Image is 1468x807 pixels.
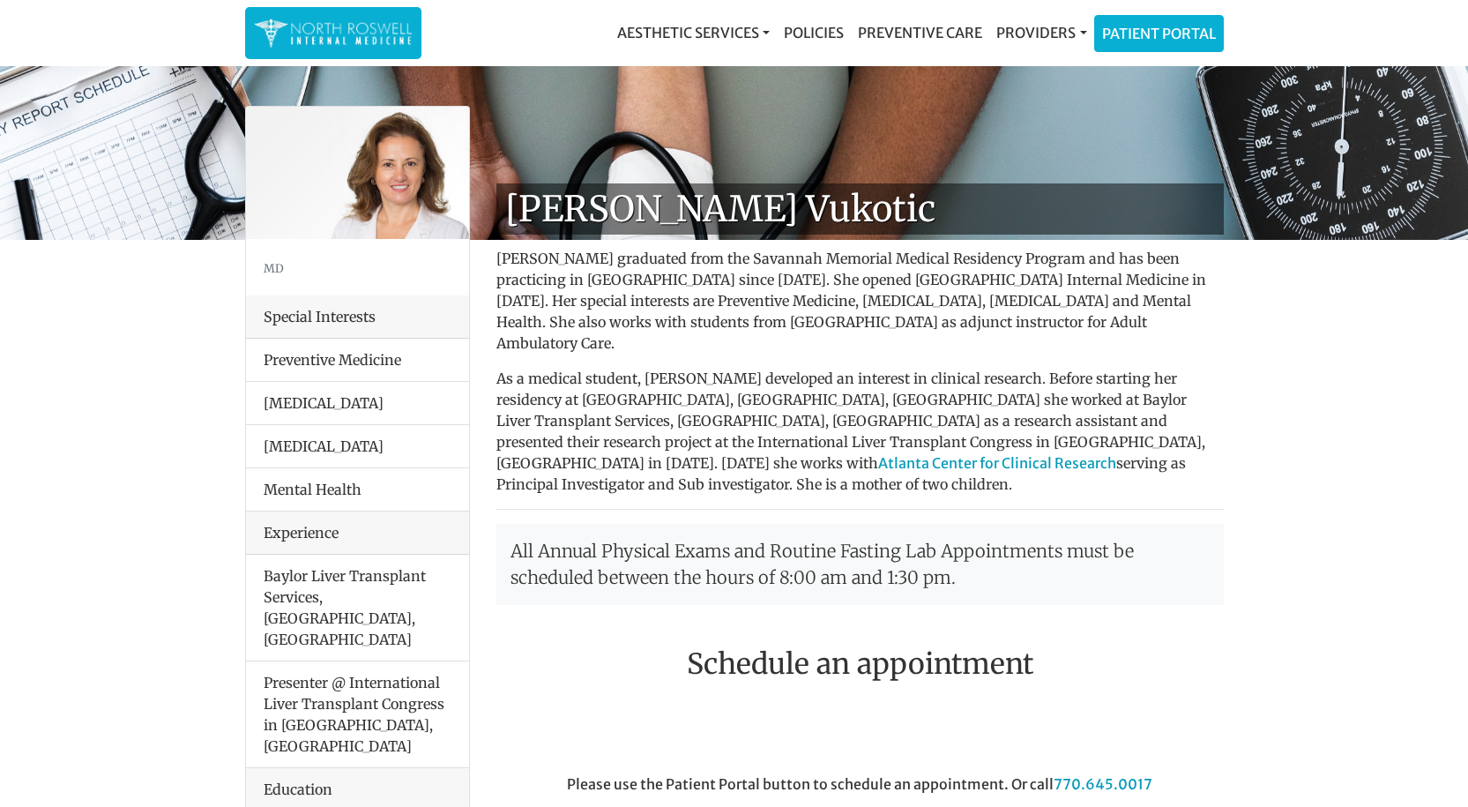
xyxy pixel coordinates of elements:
[496,183,1224,235] h1: [PERSON_NAME] Vukotic
[254,16,413,50] img: North Roswell Internal Medicine
[246,467,469,512] li: Mental Health
[246,424,469,468] li: [MEDICAL_DATA]
[246,107,469,239] img: Dr. Goga Vukotis
[246,661,469,768] li: Presenter @ International Liver Transplant Congress in [GEOGRAPHIC_DATA], [GEOGRAPHIC_DATA]
[1095,16,1223,51] a: Patient Portal
[878,454,1116,472] a: Atlanta Center for Clinical Research
[496,368,1224,495] p: As a medical student, [PERSON_NAME] developed an interest in clinical research. Before starting h...
[496,647,1224,681] h2: Schedule an appointment
[264,261,284,275] small: MD
[246,381,469,425] li: [MEDICAL_DATA]
[246,512,469,555] div: Experience
[246,339,469,382] li: Preventive Medicine
[989,15,1093,50] a: Providers
[1054,775,1152,793] a: 770.645.0017
[496,248,1224,354] p: [PERSON_NAME] graduated from the Savannah Memorial Medical Residency Program and has been practic...
[610,15,777,50] a: Aesthetic Services
[496,524,1224,605] p: All Annual Physical Exams and Routine Fasting Lab Appointments must be scheduled between the hour...
[246,295,469,339] div: Special Interests
[851,15,989,50] a: Preventive Care
[246,555,469,661] li: Baylor Liver Transplant Services, [GEOGRAPHIC_DATA], [GEOGRAPHIC_DATA]
[777,15,851,50] a: Policies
